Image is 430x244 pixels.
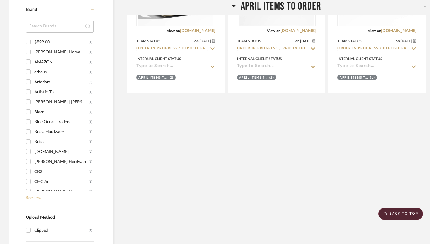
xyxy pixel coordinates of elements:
span: [DATE] [299,39,312,43]
input: Type to Search… [136,46,208,52]
div: Internal Client Status [337,56,382,62]
span: on [396,39,400,43]
span: [DATE] [199,39,212,43]
div: arhaus [34,67,89,77]
a: See Less - [24,191,94,201]
span: [DATE] [400,39,413,43]
div: Artistic Tile [34,87,89,97]
div: (1) [89,57,92,67]
scroll-to-top-button: BACK TO TOP [378,208,423,220]
div: April Items to Order [138,75,167,80]
div: (2) [89,147,92,157]
div: [PERSON_NAME] Home [34,47,89,57]
input: Type to Search… [136,64,208,69]
span: View on [267,29,280,33]
div: CB2 [34,167,89,177]
div: (2) [169,75,174,80]
div: (4) [89,226,92,235]
input: Search Brands [26,21,94,33]
div: Team Status [237,38,261,44]
input: Type to Search… [337,64,409,69]
input: Type to Search… [337,46,409,52]
span: Upload Method [26,215,55,220]
div: (1) [89,187,92,197]
div: Brizo [34,137,89,147]
a: [DOMAIN_NAME] [381,29,416,33]
div: (4) [89,47,92,57]
div: $899.00 [34,37,89,47]
div: (1) [89,127,92,137]
div: April Items to Order [340,75,368,80]
div: April Items to Order [239,75,268,80]
a: [DOMAIN_NAME] [180,29,215,33]
div: (4) [89,107,92,117]
span: View on [368,29,381,33]
span: on [194,39,199,43]
div: [DOMAIN_NAME] [34,147,89,157]
div: Arteriors [34,77,89,87]
div: [PERSON_NAME] Home [34,187,89,197]
span: Brand [26,8,37,12]
div: Brass Hardware [34,127,89,137]
div: Team Status [337,38,362,44]
div: (1) [89,177,92,187]
div: CHC Art [34,177,89,187]
div: (5) [89,157,92,167]
div: (1) [89,67,92,77]
div: (1) [370,75,375,80]
div: (1) [89,137,92,147]
div: [PERSON_NAME] Hardware [34,157,89,167]
div: Internal Client Status [237,56,282,62]
div: (2) [89,77,92,87]
a: [DOMAIN_NAME] [280,29,316,33]
span: View on [167,29,180,33]
div: (1) [89,97,92,107]
div: Clipped [34,226,89,235]
div: (8) [89,167,92,177]
div: AMAZON [34,57,89,67]
div: (2) [269,75,274,80]
div: Internal Client Status [136,56,181,62]
span: on [295,39,299,43]
div: (1) [89,87,92,97]
div: (1) [89,37,92,47]
div: Blue Ocean Traders [34,117,89,127]
div: [PERSON_NAME] | [PERSON_NAME] [34,97,89,107]
div: (1) [89,117,92,127]
div: Blaze [34,107,89,117]
input: Type to Search… [237,46,309,52]
div: Team Status [136,38,160,44]
input: Type to Search… [237,64,309,69]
